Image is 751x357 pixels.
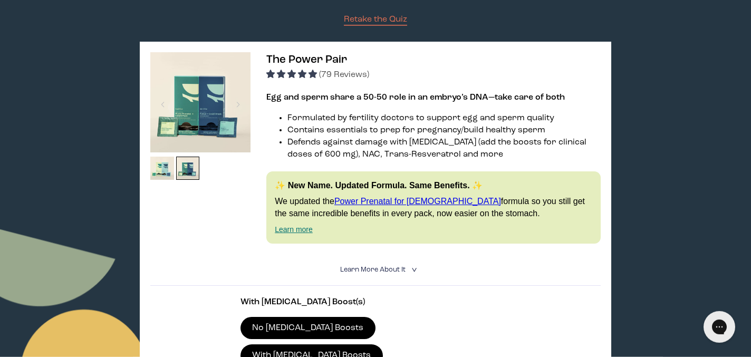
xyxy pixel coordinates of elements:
li: Contains essentials to prep for pregnancy/build healthy sperm [287,124,601,137]
a: Power Prenatal for [DEMOGRAPHIC_DATA] [334,197,501,206]
li: Formulated by fertility doctors to support egg and sperm quality [287,112,601,124]
img: thumbnail image [150,52,251,152]
p: With [MEDICAL_DATA] Boost(s) [240,296,511,308]
strong: Egg and sperm share a 50-50 role in an embryo’s DNA—take care of both [266,93,565,102]
label: No [MEDICAL_DATA] Boosts [240,317,375,339]
span: The Power Pair [266,54,347,65]
img: thumbnail image [150,157,174,180]
li: Defends against damage with [MEDICAL_DATA] (add the boosts for clinical doses of 600 mg), NAC, Tr... [287,137,601,161]
strong: ✨ New Name. Updated Formula. Same Benefits. ✨ [275,181,483,190]
span: Learn More About it [340,266,406,273]
img: thumbnail image [176,157,200,180]
a: Retake the Quiz [344,14,407,26]
a: Learn more [275,225,313,234]
span: Retake the Quiz [344,15,407,24]
p: We updated the formula so you still get the same incredible benefits in every pack, now easier on... [275,196,592,219]
span: (79 Reviews) [319,71,369,79]
span: 4.92 stars [266,71,319,79]
i: < [408,267,418,273]
iframe: Gorgias live chat messenger [698,307,740,346]
summary: Learn More About it < [340,265,411,275]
